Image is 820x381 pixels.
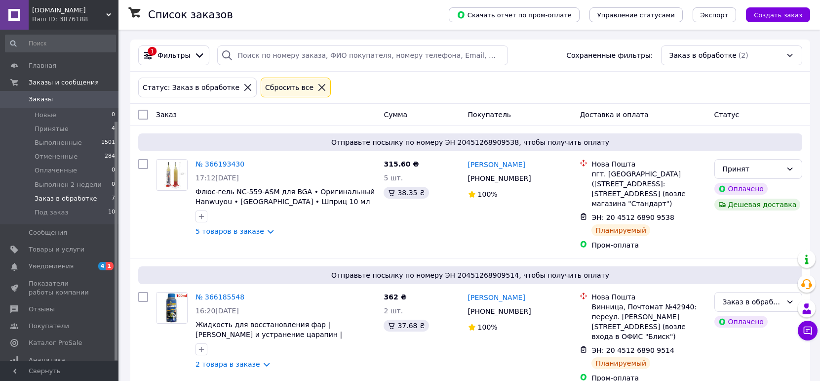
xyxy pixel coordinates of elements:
[195,307,239,315] span: 16:20[DATE]
[195,160,244,168] a: № 366193430
[106,262,114,270] span: 1
[384,111,407,119] span: Сумма
[156,293,187,323] img: Фото товару
[108,208,115,217] span: 10
[35,194,97,203] span: Заказ в обработке
[798,321,818,340] button: Чат с покупателем
[591,346,674,354] span: ЭН: 20 4512 6890 9514
[714,111,740,119] span: Статус
[35,125,69,133] span: Принятые
[468,160,525,169] a: [PERSON_NAME]
[457,10,572,19] span: Скачать отчет по пром-оплате
[723,296,782,307] div: Заказ в обработке
[141,82,241,93] div: Статус: Заказ в обработке
[195,227,264,235] a: 5 товаров в заказе
[142,270,798,280] span: Отправьте посылку по номеру ЭН 20451268909514, чтобы получить оплату
[566,50,653,60] span: Сохраненные фильтры:
[449,7,580,22] button: Скачать отчет по пром-оплате
[101,138,115,147] span: 1501
[384,320,429,332] div: 37.68 ₴
[384,187,429,199] div: 38.35 ₴
[589,7,683,22] button: Управление статусами
[739,51,748,59] span: (2)
[597,11,675,19] span: Управление статусами
[29,339,82,347] span: Каталог ProSale
[591,357,650,369] div: Планируемый
[112,166,115,175] span: 0
[156,111,177,119] span: Заказ
[669,50,737,60] span: Заказ в обработке
[156,292,188,324] a: Фото товару
[591,169,706,209] div: пгт. [GEOGRAPHIC_DATA] ([STREET_ADDRESS]: [STREET_ADDRESS] (возле магазина "Стандарт")
[156,159,188,191] a: Фото товару
[195,293,244,301] a: № 366185548
[112,125,115,133] span: 4
[693,7,736,22] button: Экспорт
[29,322,69,331] span: Покупатели
[29,95,53,104] span: Заказы
[112,180,115,189] span: 0
[746,7,810,22] button: Создать заказ
[29,279,91,297] span: Показатели работы компании
[714,316,768,328] div: Оплачено
[29,78,99,87] span: Заказы и сообщения
[478,190,498,198] span: 100%
[156,160,187,190] img: Фото товару
[591,159,706,169] div: Нова Пошта
[591,224,650,236] div: Планируемый
[478,323,498,331] span: 100%
[29,228,67,237] span: Сообщения
[591,213,674,221] span: ЭН: 20 4512 6890 9538
[29,305,55,314] span: Отзывы
[466,304,533,318] div: [PHONE_NUMBER]
[591,302,706,341] div: Винница, Почтомат №42940: переул. [PERSON_NAME][STREET_ADDRESS] (возле входа в ОФИС "Блиск")
[195,321,342,348] a: Жидкость для восстановления фар | [PERSON_NAME] и устранение царапин | Средство против пожелтения...
[29,262,74,271] span: Уведомления
[35,208,68,217] span: Под заказ
[195,174,239,182] span: 17:12[DATE]
[29,61,56,70] span: Главная
[384,160,419,168] span: 315.60 ₴
[112,194,115,203] span: 7
[157,50,190,60] span: Фильтры
[29,356,65,365] span: Аналитика
[112,111,115,120] span: 0
[217,45,508,65] input: Поиск по номеру заказа, ФИО покупателя, номеру телефона, Email, номеру накладной
[263,82,315,93] div: Сбросить все
[195,188,375,206] a: Флюс-гель NC-559-ASM для BGA • Оригинальный Hanwuyou • [GEOGRAPHIC_DATA] • Шприц 10 мл
[466,171,533,185] div: [PHONE_NUMBER]
[384,174,403,182] span: 5 шт.
[723,164,782,174] div: Принят
[32,6,106,15] span: sell.in.ua
[591,240,706,250] div: Пром-оплата
[32,15,118,24] div: Ваш ID: 3876188
[5,35,116,52] input: Поиск
[35,180,102,189] span: Выполнен 2 недели
[35,111,56,120] span: Новые
[468,293,525,302] a: [PERSON_NAME]
[384,307,403,315] span: 2 шт.
[714,183,768,195] div: Оплачено
[35,138,82,147] span: Выполненные
[98,262,106,270] span: 4
[468,111,511,119] span: Покупатель
[701,11,728,19] span: Экспорт
[714,199,801,211] div: Дешевая доставка
[736,10,810,18] a: Создать заказ
[148,9,233,21] h1: Список заказов
[105,152,115,161] span: 284
[580,111,648,119] span: Доставка и оплата
[142,137,798,147] span: Отправьте посылку по номеру ЭН 20451268909538, чтобы получить оплату
[35,166,77,175] span: Оплаченные
[384,293,406,301] span: 362 ₴
[29,245,84,254] span: Товары и услуги
[195,360,260,368] a: 2 товара в заказе
[754,11,802,19] span: Создать заказ
[591,292,706,302] div: Нова Пошта
[35,152,78,161] span: Отмененные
